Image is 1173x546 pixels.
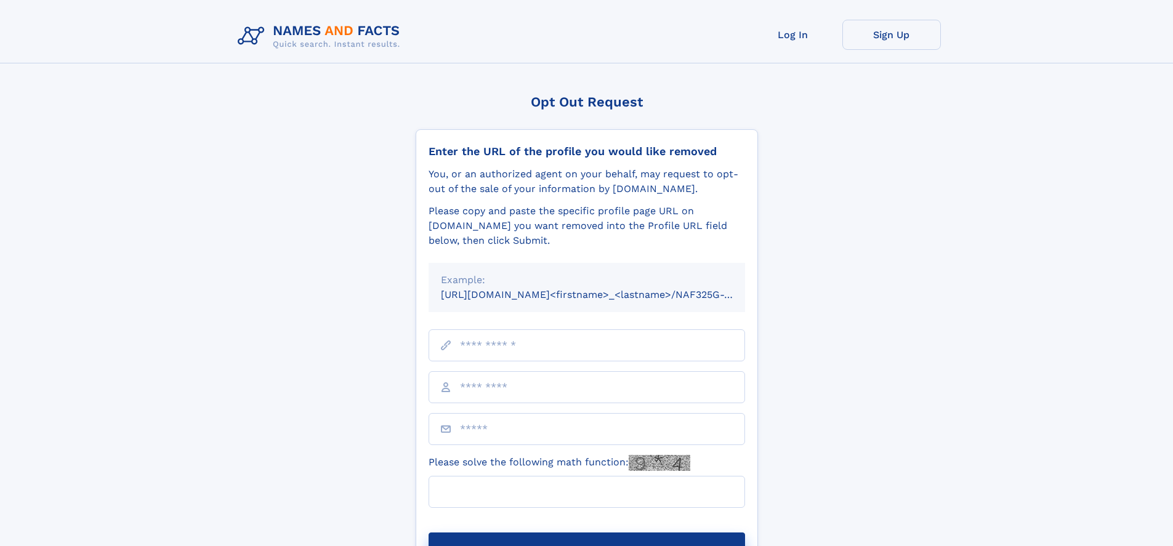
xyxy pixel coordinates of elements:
[429,167,745,196] div: You, or an authorized agent on your behalf, may request to opt-out of the sale of your informatio...
[842,20,941,50] a: Sign Up
[429,204,745,248] div: Please copy and paste the specific profile page URL on [DOMAIN_NAME] you want removed into the Pr...
[441,273,733,287] div: Example:
[744,20,842,50] a: Log In
[429,145,745,158] div: Enter the URL of the profile you would like removed
[441,289,768,300] small: [URL][DOMAIN_NAME]<firstname>_<lastname>/NAF325G-xxxxxxxx
[429,455,690,471] label: Please solve the following math function:
[233,20,410,53] img: Logo Names and Facts
[416,94,758,110] div: Opt Out Request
